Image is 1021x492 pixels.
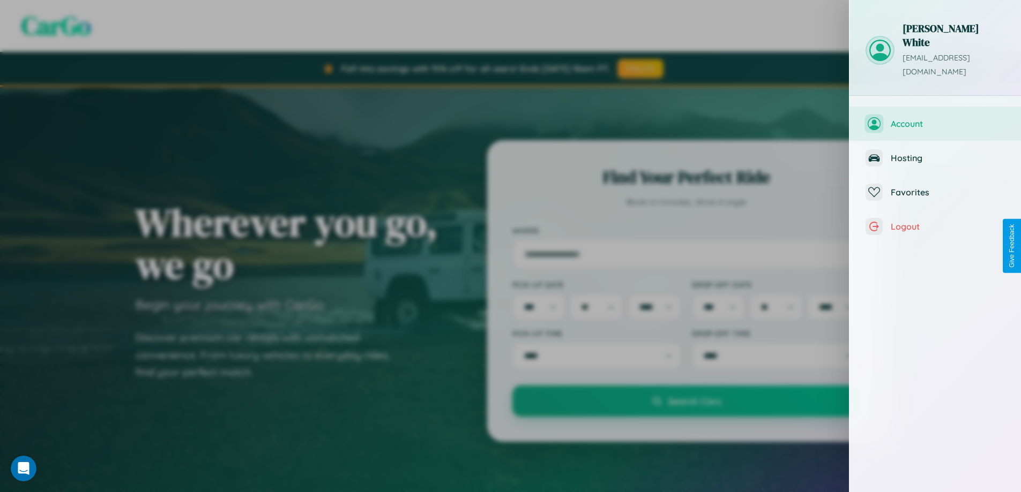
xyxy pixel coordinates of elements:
[849,107,1021,141] button: Account
[1008,224,1016,268] div: Give Feedback
[903,21,1005,49] h3: [PERSON_NAME] White
[903,51,1005,79] p: [EMAIL_ADDRESS][DOMAIN_NAME]
[891,118,1005,129] span: Account
[891,153,1005,163] span: Hosting
[849,141,1021,175] button: Hosting
[849,209,1021,244] button: Logout
[849,175,1021,209] button: Favorites
[891,187,1005,198] span: Favorites
[891,221,1005,232] span: Logout
[11,456,36,481] iframe: Intercom live chat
